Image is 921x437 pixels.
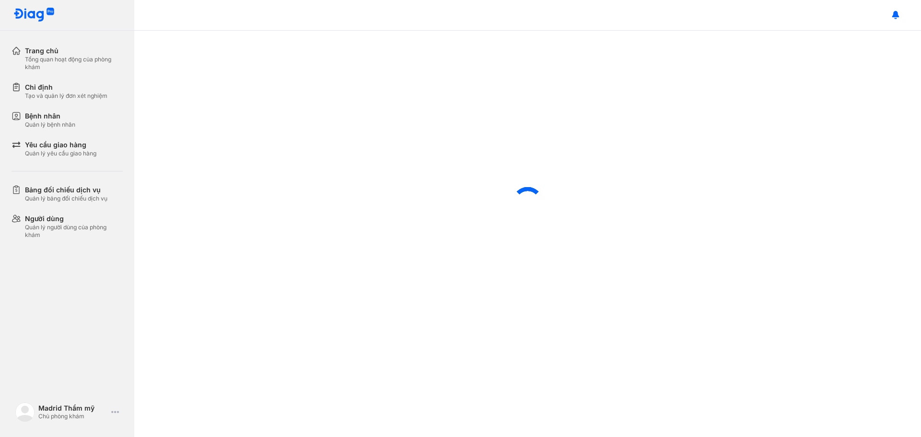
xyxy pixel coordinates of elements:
div: Người dùng [25,214,123,224]
div: Chủ phòng khám [38,413,107,420]
img: logo [13,8,55,23]
img: logo [15,402,35,422]
div: Chỉ định [25,83,107,92]
div: Bệnh nhân [25,111,75,121]
div: Quản lý bệnh nhân [25,121,75,129]
div: Yêu cầu giao hàng [25,140,96,150]
div: Tổng quan hoạt động của phòng khám [25,56,123,71]
div: Trang chủ [25,46,123,56]
div: Tạo và quản lý đơn xét nghiệm [25,92,107,100]
div: Quản lý người dùng của phòng khám [25,224,123,239]
div: Quản lý bảng đối chiếu dịch vụ [25,195,107,202]
div: Quản lý yêu cầu giao hàng [25,150,96,157]
div: Bảng đối chiếu dịch vụ [25,185,107,195]
div: Madrid Thẩm mỹ [38,404,107,413]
